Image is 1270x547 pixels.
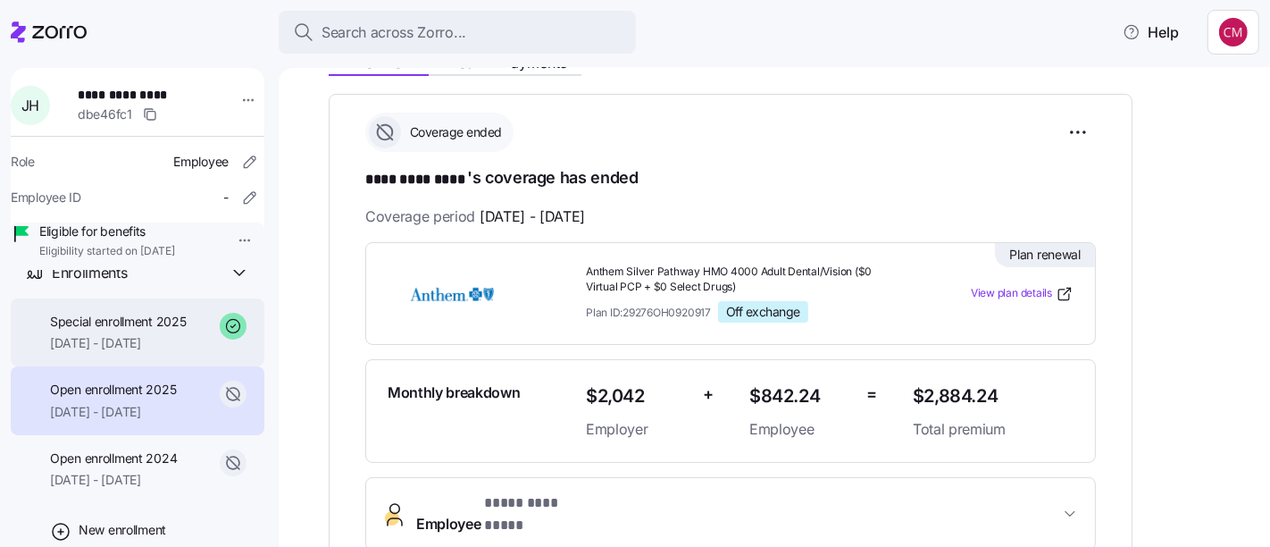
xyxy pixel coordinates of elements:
span: Coverage period [365,206,585,228]
span: [DATE] - [DATE] [480,206,585,228]
span: $2,884.24 [913,382,1074,411]
span: Open enrollment 2024 [50,450,177,467]
span: Role [11,153,35,171]
span: Eligibility started on [DATE] [39,244,175,259]
span: Special enrollment 2025 [50,313,187,331]
span: Open enrollment 2025 [50,381,176,399]
span: Help [1123,21,1179,43]
button: Search across Zorro... [279,11,636,54]
span: Employee [416,492,594,535]
span: $2,042 [586,382,689,411]
span: New enrollment [79,521,166,539]
span: Search across Zorro... [322,21,466,44]
span: [DATE] - [DATE] [50,471,177,489]
span: Plan ID: 29276OH0920917 [586,305,711,320]
span: Payments [502,55,567,70]
span: [DATE] - [DATE] [50,403,176,421]
span: Files [443,55,473,70]
span: Monthly breakdown [388,382,521,404]
h1: 's coverage has ended [365,166,1096,191]
img: c76f7742dad050c3772ef460a101715e [1219,18,1248,46]
span: + [703,382,714,408]
span: View plan details [971,285,1052,302]
span: [DATE] - [DATE] [50,334,187,352]
span: Enrollments [52,262,127,284]
span: Plan renewal [1009,246,1081,264]
span: Employee [173,153,229,171]
span: J H [21,98,39,113]
span: Anthem Silver Pathway HMO 4000 Adult Dental/Vision ($0 Virtual PCP + $0 Select Drugs) [586,265,898,295]
span: Total premium [913,418,1074,441]
span: Off exchange [726,304,800,320]
img: Anthem [388,273,516,315]
span: Coverage ended [405,123,502,141]
span: Employer [586,418,689,441]
span: Enrollment [343,55,414,70]
span: Eligible for benefits [39,223,175,240]
span: Employee [749,418,852,441]
span: $842.24 [749,382,852,411]
span: dbe46fc1 [78,105,132,123]
span: - [223,189,229,206]
span: Employee ID [11,189,81,206]
button: Help [1108,14,1193,50]
a: View plan details [971,285,1074,303]
span: = [866,382,877,408]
